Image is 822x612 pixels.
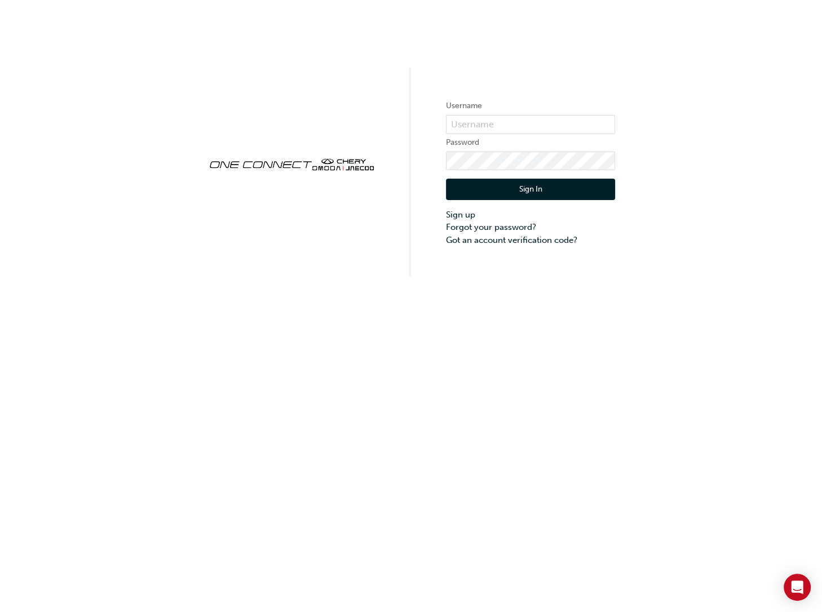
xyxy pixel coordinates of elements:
a: Got an account verification code? [446,234,615,247]
label: Username [446,99,615,113]
div: Open Intercom Messenger [784,574,811,601]
a: Forgot your password? [446,221,615,234]
img: oneconnect [207,149,376,178]
a: Sign up [446,209,615,221]
label: Password [446,136,615,149]
input: Username [446,115,615,134]
button: Sign In [446,179,615,200]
